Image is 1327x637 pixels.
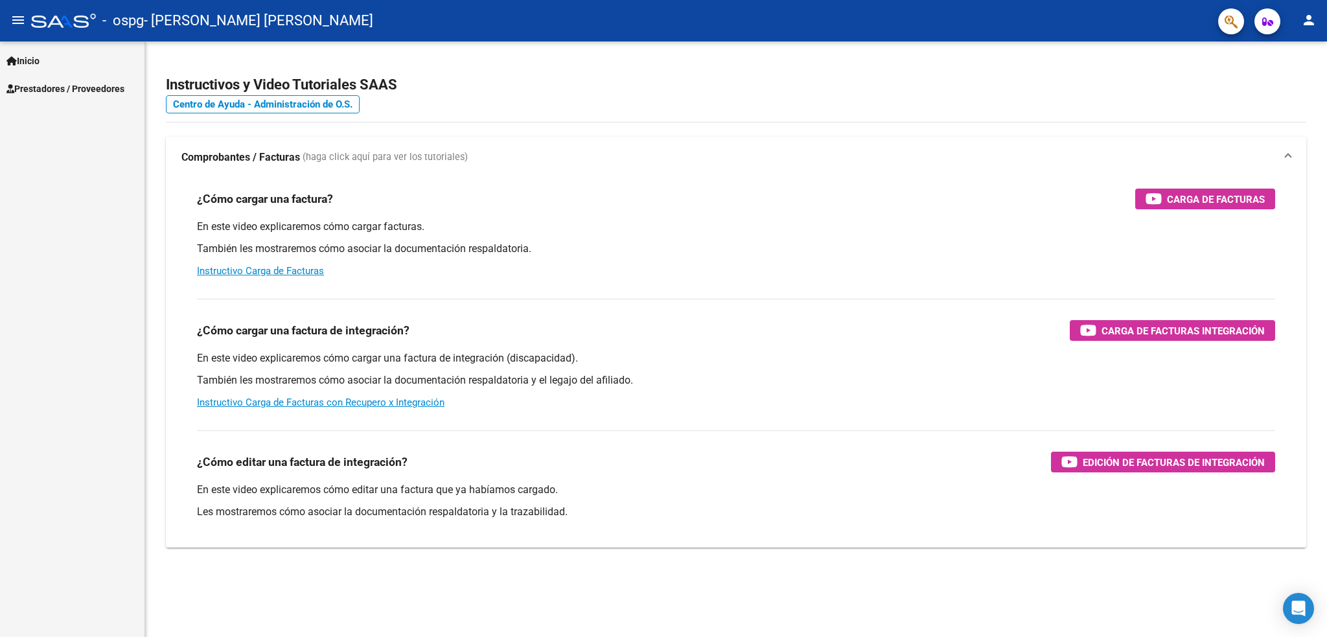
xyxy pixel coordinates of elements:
[181,150,300,165] strong: Comprobantes / Facturas
[1083,454,1265,470] span: Edición de Facturas de integración
[166,178,1306,548] div: Comprobantes / Facturas (haga click aquí para ver los tutoriales)
[1167,191,1265,207] span: Carga de Facturas
[197,265,324,277] a: Instructivo Carga de Facturas
[197,483,1275,497] p: En este video explicaremos cómo editar una factura que ya habíamos cargado.
[10,12,26,28] mat-icon: menu
[197,505,1275,519] p: Les mostraremos cómo asociar la documentación respaldatoria y la trazabilidad.
[1135,189,1275,209] button: Carga de Facturas
[303,150,468,165] span: (haga click aquí para ver los tutoriales)
[166,137,1306,178] mat-expansion-panel-header: Comprobantes / Facturas (haga click aquí para ver los tutoriales)
[197,220,1275,234] p: En este video explicaremos cómo cargar facturas.
[6,82,124,96] span: Prestadores / Proveedores
[197,321,410,340] h3: ¿Cómo cargar una factura de integración?
[197,190,333,208] h3: ¿Cómo cargar una factura?
[166,95,360,113] a: Centro de Ayuda - Administración de O.S.
[197,453,408,471] h3: ¿Cómo editar una factura de integración?
[197,351,1275,365] p: En este video explicaremos cómo cargar una factura de integración (discapacidad).
[1301,12,1317,28] mat-icon: person
[1070,320,1275,341] button: Carga de Facturas Integración
[144,6,373,35] span: - [PERSON_NAME] [PERSON_NAME]
[6,54,40,68] span: Inicio
[1283,593,1314,624] div: Open Intercom Messenger
[1102,323,1265,339] span: Carga de Facturas Integración
[197,397,444,408] a: Instructivo Carga de Facturas con Recupero x Integración
[197,242,1275,256] p: También les mostraremos cómo asociar la documentación respaldatoria.
[1051,452,1275,472] button: Edición de Facturas de integración
[166,73,1306,97] h2: Instructivos y Video Tutoriales SAAS
[102,6,144,35] span: - ospg
[197,373,1275,388] p: También les mostraremos cómo asociar la documentación respaldatoria y el legajo del afiliado.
